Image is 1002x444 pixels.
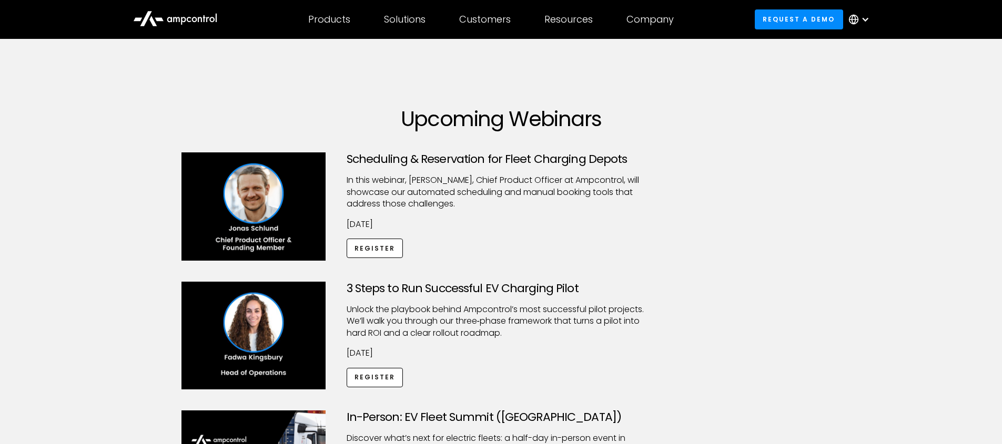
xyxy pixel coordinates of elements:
[181,106,821,131] h1: Upcoming Webinars
[347,347,656,359] p: [DATE]
[459,14,511,25] div: Customers
[544,14,593,25] div: Resources
[755,9,843,29] a: Request a demo
[626,14,674,25] div: Company
[347,282,656,295] h3: 3 Steps to Run Successful EV Charging Pilot
[347,304,656,339] p: Unlock the playbook behind Ampcontrol’s most successful pilot projects. We’ll walk you through ou...
[347,219,656,230] p: [DATE]
[384,14,426,25] div: Solutions
[347,239,403,258] a: Register
[347,368,403,387] a: Register
[347,152,656,166] h3: Scheduling & Reservation for Fleet Charging Depots
[308,14,350,25] div: Products
[347,174,656,210] p: ​In this webinar, [PERSON_NAME], Chief Product Officer at Ampcontrol, will showcase our automated...
[347,410,656,424] h3: In-Person: EV Fleet Summit ([GEOGRAPHIC_DATA])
